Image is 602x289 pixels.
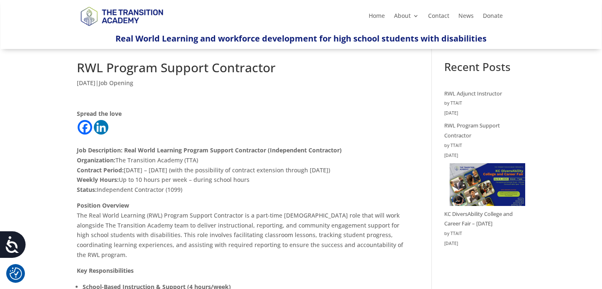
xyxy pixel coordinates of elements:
h1: RWL Program Support Contractor [77,61,407,78]
p: The Real World Learning (RWL) Program Support Contractor is a part-time [DEMOGRAPHIC_DATA] role t... [77,201,407,266]
img: TTA Brand_TTA Primary Logo_Horizontal_Light BG [77,1,166,31]
div: Spread the love [77,109,407,119]
button: Cookie Settings [10,267,22,280]
a: About [394,13,419,22]
a: Linkedin [94,120,108,135]
a: KC DiversAbility College and Career Fair – [DATE] [444,210,513,228]
a: RWL Program Support Contractor [444,122,500,139]
a: Job Opening [99,79,133,87]
strong: Contract Period: [77,166,124,174]
div: by TTAIT [444,98,525,108]
a: RWL Adjunct Instructor [444,90,502,97]
p: | [77,78,407,94]
img: Revisit consent button [10,267,22,280]
strong: Job Description: Real World Learning Program Support Contractor (Independent Contractor) Organiza... [77,146,342,164]
span: [DATE] [77,79,95,87]
time: [DATE] [444,151,525,161]
span: Real World Learning and workforce development for high school students with disabilities [115,33,487,44]
strong: Position Overview [77,201,129,209]
a: Facebook [78,120,92,135]
time: [DATE] [444,108,525,118]
a: Contact [428,13,449,22]
a: Home [369,13,385,22]
div: by TTAIT [444,229,525,239]
strong: Key Responsibilities [77,267,134,274]
p: The Transition Academy (TTA) [DATE] – [DATE] (with the possibility of contract extension through ... [77,135,407,201]
h2: Recent Posts [444,61,525,76]
a: Logo-Noticias [77,24,166,32]
a: Donate [483,13,503,22]
a: News [458,13,474,22]
strong: Weekly Hours: [77,176,119,184]
strong: Status: [77,186,97,193]
div: by TTAIT [444,141,525,151]
time: [DATE] [444,239,525,249]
